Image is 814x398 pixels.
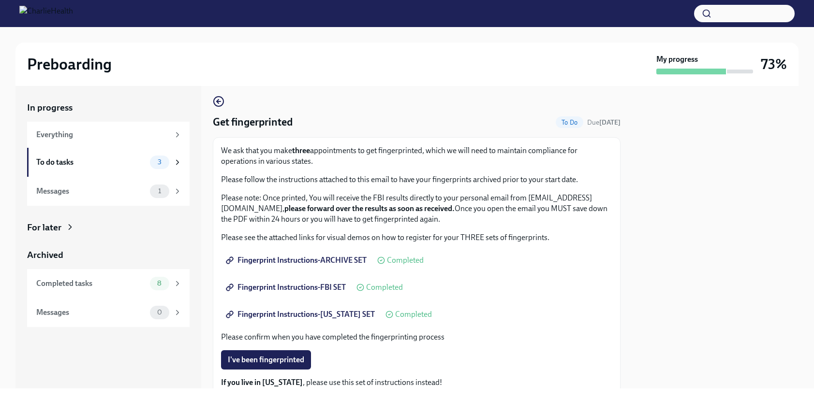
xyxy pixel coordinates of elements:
[152,158,167,166] span: 3
[213,115,293,129] h4: Get fingerprinted
[221,378,303,387] strong: If you live in [US_STATE]
[36,186,146,197] div: Messages
[761,56,787,73] h3: 73%
[599,118,621,127] strong: [DATE]
[221,305,382,324] a: Fingerprint Instructions-[US_STATE] SET
[36,307,146,318] div: Messages
[221,251,373,270] a: Fingerprint Instructions-ARCHIVE SET
[36,129,169,140] div: Everything
[151,309,168,316] span: 0
[221,332,612,342] p: Please confirm when you have completed the fingerprinting process
[221,145,612,167] p: We ask that you make appointments to get fingerprinted, which we will need to maintain compliance...
[36,278,146,289] div: Completed tasks
[284,204,455,213] strong: please forward over the results as soon as received.
[19,6,73,21] img: CharlieHealth
[228,310,375,319] span: Fingerprint Instructions-[US_STATE] SET
[27,177,190,206] a: Messages1
[27,122,190,148] a: Everything
[221,350,311,370] button: I've been fingerprinted
[27,249,190,261] a: Archived
[656,54,698,65] strong: My progress
[221,278,353,297] a: Fingerprint Instructions-FBI SET
[587,118,621,127] span: August 18th, 2025 08:00
[366,284,403,291] span: Completed
[556,119,583,126] span: To Do
[387,256,424,264] span: Completed
[27,221,61,234] div: For later
[587,118,621,127] span: Due
[228,256,367,265] span: Fingerprint Instructions-ARCHIVE SET
[27,221,190,234] a: For later
[395,311,432,318] span: Completed
[292,146,310,155] strong: three
[27,55,112,74] h2: Preboarding
[228,283,346,292] span: Fingerprint Instructions-FBI SET
[221,193,612,225] p: Please note: Once printed, You will receive the FBI results directly to your personal email from ...
[228,355,304,365] span: I've been fingerprinted
[36,157,146,168] div: To do tasks
[27,101,190,114] a: In progress
[221,174,612,185] p: Please follow the instructions attached to this email to have your fingerprints archived prior to...
[152,187,167,195] span: 1
[221,377,612,388] p: , please use this set of instructions instead!
[27,269,190,298] a: Completed tasks8
[151,280,167,287] span: 8
[27,148,190,177] a: To do tasks3
[27,298,190,327] a: Messages0
[221,232,612,243] p: Please see the attached links for visual demos on how to register for your THREE sets of fingerpr...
